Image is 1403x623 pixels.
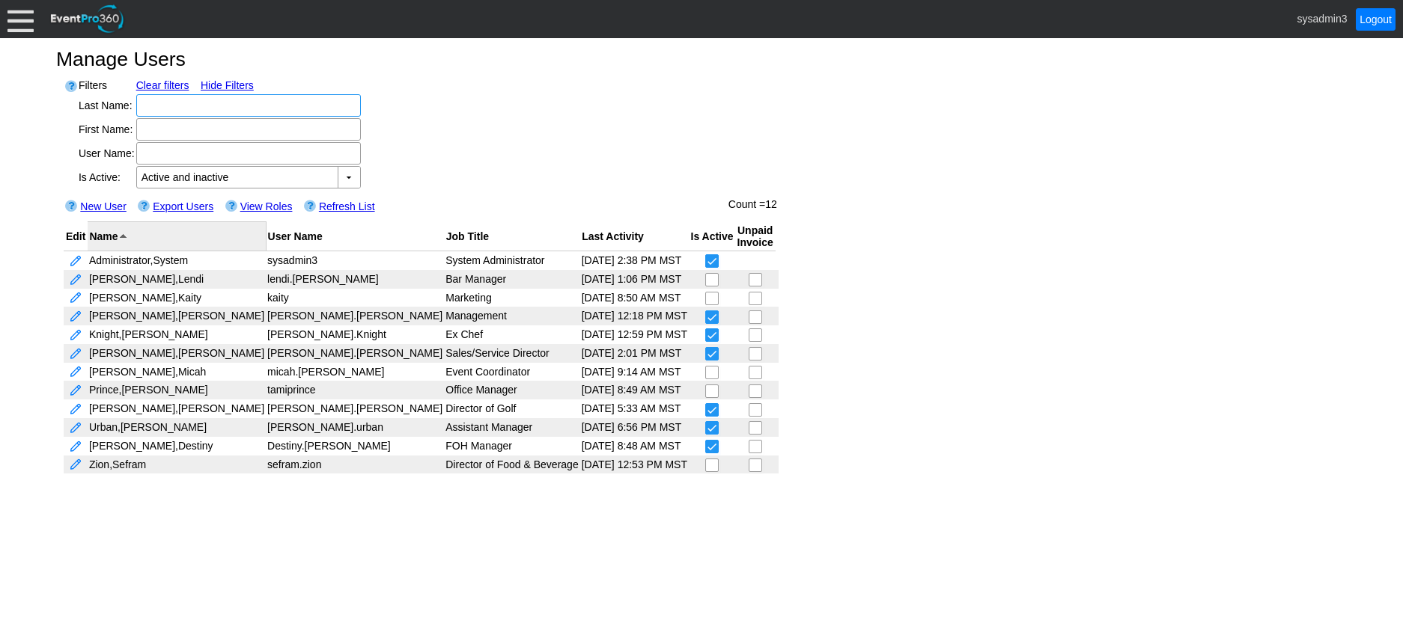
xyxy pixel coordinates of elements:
td: Management [444,307,579,325]
td: Office Manager [444,381,579,399]
td: Is Active: [79,166,135,188]
td: sefram.zion [266,455,444,474]
td: [DATE] 9:14 AM MST [580,363,689,381]
td: Event Coordinator [444,363,579,381]
td: [DATE] 12:53 PM MST [580,455,689,474]
td: [PERSON_NAME].[PERSON_NAME] [266,399,444,418]
td: Urban, [PERSON_NAME] [88,418,266,437]
a: View Roles [240,200,293,212]
td: Administrator, System [88,251,266,269]
td: tamiprince [266,381,444,399]
td: [PERSON_NAME].[PERSON_NAME] [266,307,444,325]
td: [PERSON_NAME], [PERSON_NAME] [88,344,266,363]
td: Marketing [444,289,579,307]
td: micah.[PERSON_NAME] [266,363,444,381]
div: Menu: Click or 'Crtl+M' to toggle menu open/close [7,6,34,32]
td: FOH Manager [444,437,579,455]
a: Hide Filters [201,79,254,91]
th: Sort on this column [689,221,735,251]
a: New User [80,200,126,212]
td: [DATE] 6:56 PM MST [580,418,689,437]
td: [PERSON_NAME], Micah [88,363,266,381]
td: [PERSON_NAME], Kaity [88,289,266,307]
td: [DATE] 12:18 PM MST [580,307,689,325]
td: [DATE] 8:50 AM MST [580,289,689,307]
th: Sort on this column [444,221,579,251]
td: Bar Manager [444,270,579,289]
td: [PERSON_NAME].[PERSON_NAME] [266,344,444,363]
th: Sort on this column [735,221,775,251]
td: sysadmin3 [266,251,444,269]
td: Ex Chef [444,325,579,344]
td: [DATE] 2:38 PM MST [580,251,689,269]
td: kaity [266,289,444,307]
td: [DATE] 5:33 AM MST [580,399,689,418]
td: Knight, [PERSON_NAME] [88,325,266,344]
td: Assistant Manager [444,418,579,437]
td: First Name: [79,118,135,141]
span: 12 [765,198,777,210]
td: Prince, [PERSON_NAME] [88,381,266,399]
td: [DATE] 8:48 AM MST [580,437,689,455]
a: Clear filters [136,79,189,91]
td: [DATE] 2:01 PM MST [580,344,689,363]
a: Refresh List [319,200,375,212]
td: Director of Golf [444,399,579,418]
img: EventPro360 [49,2,127,36]
td: [PERSON_NAME], [PERSON_NAME] [88,307,266,325]
td: Director of Food & Beverage [444,455,579,474]
img: arrowup.gif [118,232,128,240]
td: [PERSON_NAME].Knight [266,325,444,344]
td: [DATE] 8:49 AM MST [580,381,689,399]
div: Count = [728,197,777,212]
td: lendi.[PERSON_NAME] [266,270,444,289]
th: Edit [64,221,87,251]
td: Sales/Service Director [444,344,579,363]
h1: Manage Users [56,49,1347,70]
td: System Administrator [444,251,579,269]
a: Logout [1356,8,1396,31]
span: sysadmin3 [1297,12,1348,24]
a: Export Users [153,200,213,212]
td: Zion, Sefram [88,455,266,474]
td: [DATE] 1:06 PM MST [580,270,689,289]
th: Sort on this column [88,221,266,251]
td: [DATE] 12:59 PM MST [580,325,689,344]
td: Destiny.[PERSON_NAME] [266,437,444,455]
td: User Name: [79,142,135,165]
th: Filters [79,79,135,93]
td: Last Name: [79,94,135,117]
td: [PERSON_NAME], [PERSON_NAME] [88,399,266,418]
td: [PERSON_NAME], Destiny [88,437,266,455]
td: [PERSON_NAME].urban [266,418,444,437]
th: Sort on this column [266,221,444,251]
th: Sort on this column [580,221,689,251]
td: [PERSON_NAME], Lendi [88,270,266,289]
